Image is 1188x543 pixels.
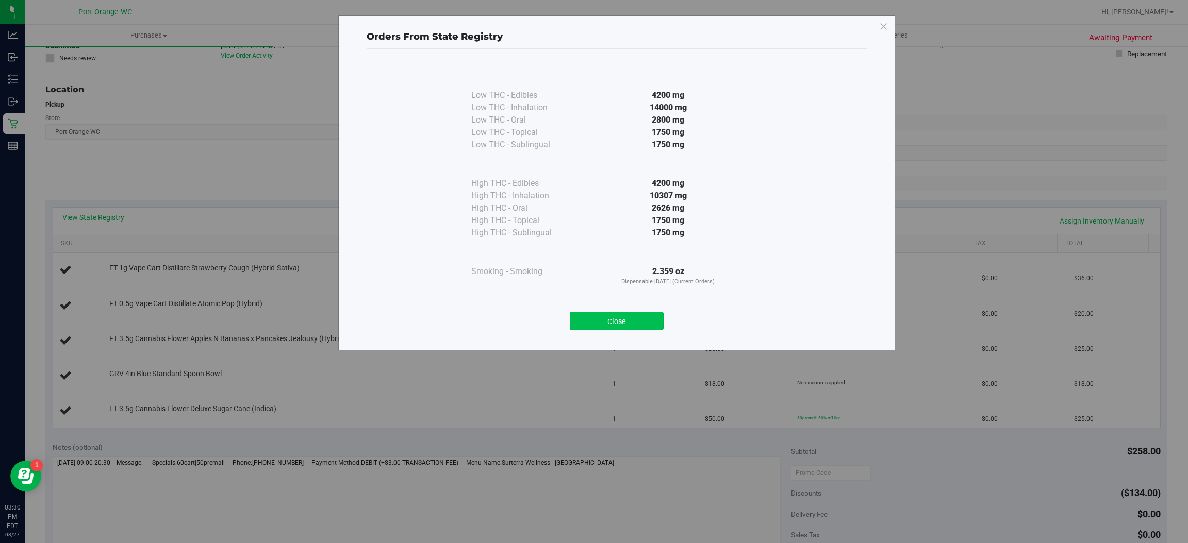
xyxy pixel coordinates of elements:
[471,202,574,214] div: High THC - Oral
[471,227,574,239] div: High THC - Sublingual
[30,459,43,471] iframe: Resource center unread badge
[471,126,574,139] div: Low THC - Topical
[471,214,574,227] div: High THC - Topical
[574,227,762,239] div: 1750 mg
[471,89,574,101] div: Low THC - Edibles
[574,214,762,227] div: 1750 mg
[574,139,762,151] div: 1750 mg
[574,101,762,114] div: 14000 mg
[574,265,762,286] div: 2.359 oz
[471,177,574,190] div: High THC - Edibles
[570,312,664,330] button: Close
[471,139,574,151] div: Low THC - Sublingual
[574,202,762,214] div: 2626 mg
[574,89,762,101] div: 4200 mg
[471,114,574,126] div: Low THC - Oral
[574,114,762,126] div: 2800 mg
[574,278,762,286] p: Dispensable [DATE] (Current Orders)
[10,461,41,491] iframe: Resource center
[574,177,762,190] div: 4200 mg
[574,126,762,139] div: 1750 mg
[471,101,574,114] div: Low THC - Inhalation
[367,31,503,42] span: Orders From State Registry
[471,265,574,278] div: Smoking - Smoking
[574,190,762,202] div: 10307 mg
[471,190,574,202] div: High THC - Inhalation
